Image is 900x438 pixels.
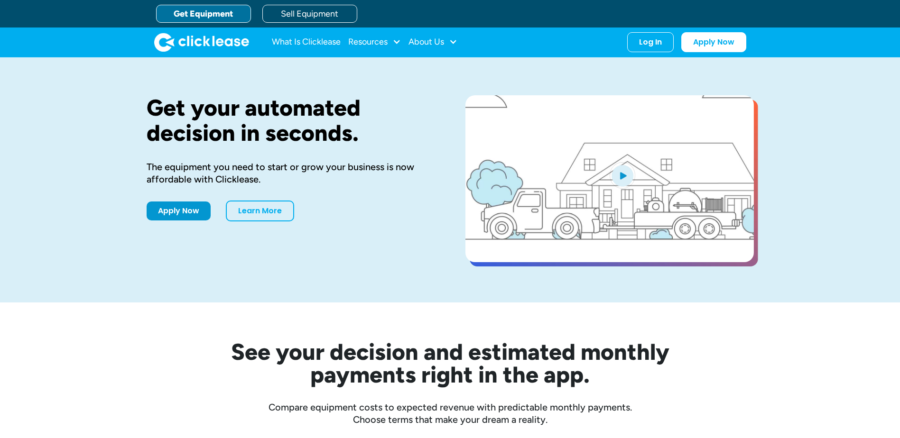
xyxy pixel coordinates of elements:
[272,33,341,52] a: What Is Clicklease
[156,5,251,23] a: Get Equipment
[147,161,435,185] div: The equipment you need to start or grow your business is now affordable with Clicklease.
[185,340,716,386] h2: See your decision and estimated monthly payments right in the app.
[147,201,211,220] a: Apply Now
[147,95,435,146] h1: Get your automated decision in seconds.
[147,401,754,426] div: Compare equipment costs to expected revenue with predictable monthly payments. Choose terms that ...
[639,37,662,47] div: Log In
[681,32,746,52] a: Apply Now
[154,33,249,52] a: home
[154,33,249,52] img: Clicklease logo
[262,5,357,23] a: Sell Equipment
[348,33,401,52] div: Resources
[408,33,457,52] div: About Us
[465,95,754,262] a: open lightbox
[610,162,635,189] img: Blue play button logo on a light blue circular background
[226,201,294,221] a: Learn More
